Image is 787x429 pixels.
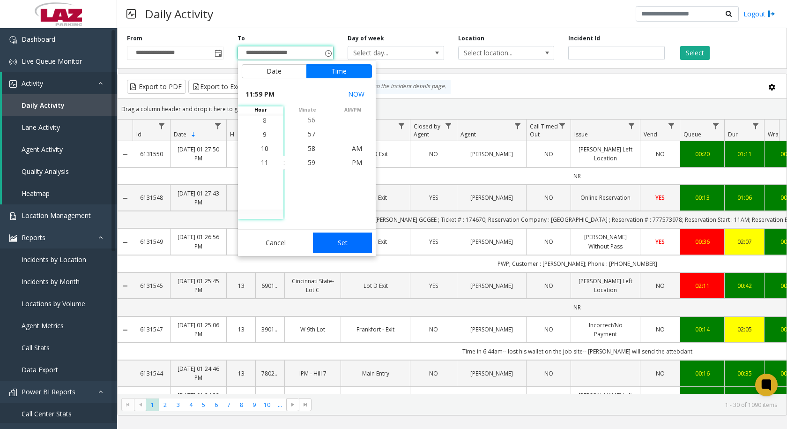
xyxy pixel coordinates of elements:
[22,409,72,418] span: Call Center Stats
[232,237,250,246] a: 13
[308,143,315,152] span: 58
[285,106,330,113] span: minute
[347,369,404,378] a: Main Entry
[232,193,250,202] a: 13
[460,130,476,138] span: Agent
[416,369,451,378] a: NO
[2,182,117,204] a: Heatmap
[646,150,674,158] a: NO
[655,194,665,202] span: YES
[138,281,164,290] a: 6131545
[238,106,283,113] span: hour
[9,212,17,220] img: 'icon'
[577,193,634,202] a: Online Reservation
[9,389,17,396] img: 'icon'
[22,365,58,374] span: Data Export
[416,150,451,158] a: NO
[261,325,279,334] a: 390192
[263,130,267,139] span: 9
[308,158,315,167] span: 59
[686,369,719,378] a: 00:16
[416,281,451,290] a: YES
[429,194,438,202] span: YES
[190,131,197,138] span: Sortable
[176,391,221,409] a: [DATE] 01:24:32 PM
[299,398,312,411] span: Go to the last page
[532,150,565,158] a: NO
[245,88,275,101] span: 11:59 PM
[646,281,674,290] a: NO
[118,101,787,117] div: Drag a column header and drop it here to group by that column
[330,106,376,113] span: AM/PM
[232,281,250,290] a: 13
[577,277,634,294] a: [PERSON_NAME] Left Location
[136,130,141,138] span: Id
[9,234,17,242] img: 'icon'
[730,281,758,290] div: 00:42
[238,34,245,43] label: To
[577,233,634,250] a: [PERSON_NAME] Without Pass
[118,239,133,246] a: Collapse Details
[395,120,408,132] a: Lane Filter Menu
[22,101,65,110] span: Daily Activity
[463,237,520,246] a: [PERSON_NAME]
[9,36,17,44] img: 'icon'
[261,144,268,153] span: 10
[532,281,565,290] a: NO
[317,401,777,409] kendo-pager-info: 1 - 30 of 1090 items
[197,399,210,411] span: Page 5
[2,160,117,182] a: Quality Analysis
[118,326,133,334] a: Collapse Details
[290,277,335,294] a: Cincinnati State-Lot C
[22,145,63,154] span: Agent Activity
[306,64,372,78] button: Time tab
[176,364,221,382] a: [DATE] 01:24:46 PM
[680,46,710,60] button: Select
[22,233,45,242] span: Reports
[463,150,520,158] a: [PERSON_NAME]
[2,138,117,160] a: Agent Activity
[185,399,197,411] span: Page 4
[665,120,678,132] a: Vend Filter Menu
[223,399,235,411] span: Page 7
[22,255,86,264] span: Incidents by Location
[22,343,50,352] span: Call Stats
[127,80,186,94] button: Export to PDF
[308,115,315,124] span: 56
[656,325,665,333] span: NO
[9,80,17,88] img: 'icon'
[176,145,221,163] a: [DATE] 01:27:50 PM
[9,58,17,66] img: 'icon'
[532,325,565,334] a: NO
[289,401,297,408] span: Go to the next page
[429,325,438,333] span: NO
[646,369,674,378] a: NO
[138,369,164,378] a: 6131544
[656,150,665,158] span: NO
[176,321,221,339] a: [DATE] 01:25:06 PM
[283,158,285,167] div: :
[568,34,600,43] label: Incident Id
[2,72,117,94] a: Activity
[348,46,424,60] span: Select day...
[686,150,719,158] a: 00:20
[646,237,674,246] a: YES
[416,237,451,246] a: YES
[730,325,758,334] div: 02:05
[686,193,719,202] div: 00:13
[686,237,719,246] a: 00:36
[656,282,665,290] span: NO
[22,387,75,396] span: Power BI Reports
[261,369,279,378] a: 780281
[126,2,136,25] img: pageIcon
[686,325,719,334] div: 00:14
[22,277,80,286] span: Incidents by Month
[22,299,85,308] span: Locations by Volume
[556,120,569,132] a: Call Timed Out Filter Menu
[730,193,758,202] div: 01:06
[429,282,438,290] span: YES
[22,167,69,176] span: Quality Analysis
[302,401,309,408] span: Go to the last page
[323,46,333,60] span: Toggle popup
